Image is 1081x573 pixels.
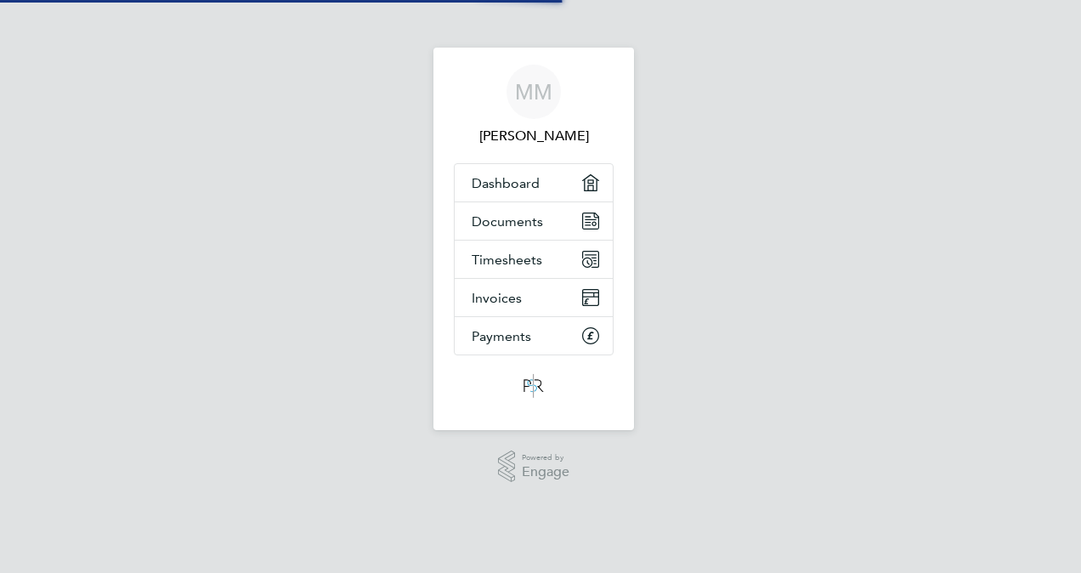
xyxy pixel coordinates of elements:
[455,241,613,278] a: Timesheets
[472,213,543,230] span: Documents
[454,65,614,146] a: MM[PERSON_NAME]
[455,279,613,316] a: Invoices
[498,451,570,483] a: Powered byEngage
[522,451,569,465] span: Powered by
[455,202,613,240] a: Documents
[472,290,522,306] span: Invoices
[472,175,540,191] span: Dashboard
[518,372,549,400] img: psrsolutions-logo-retina.png
[522,465,569,479] span: Engage
[455,317,613,355] a: Payments
[472,252,542,268] span: Timesheets
[454,372,614,400] a: Go to home page
[472,328,531,344] span: Payments
[515,81,552,103] span: MM
[454,126,614,146] span: Mark Mellis
[455,164,613,201] a: Dashboard
[433,48,634,430] nav: Main navigation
